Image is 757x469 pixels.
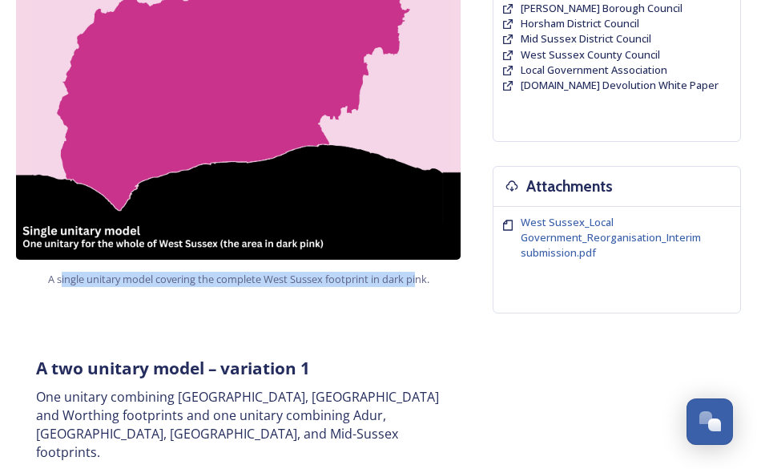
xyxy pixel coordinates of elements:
span: A single unitary model covering the complete West Sussex footprint in dark pink. [48,272,429,287]
a: Mid Sussex District Council [521,31,651,46]
span: [DOMAIN_NAME] Devolution White Paper [521,78,719,92]
strong: A two unitary model – variation 1 [36,357,310,379]
span: West Sussex_Local Government_Reorganisation_Interim submission.pdf [521,215,701,260]
span: Horsham District Council [521,16,639,30]
span: Local Government Association [521,63,667,77]
button: Open Chat [687,398,733,445]
span: [PERSON_NAME] Borough Council [521,1,683,15]
h3: Attachments [526,175,613,198]
a: West Sussex County Council [521,47,660,63]
a: Local Government Association [521,63,667,78]
p: One unitary combining [GEOGRAPHIC_DATA], [GEOGRAPHIC_DATA] and Worthing footprints and one unitar... [36,388,441,461]
a: [DOMAIN_NAME] Devolution White Paper [521,78,719,93]
a: [PERSON_NAME] Borough Council [521,1,683,16]
a: Horsham District Council [521,16,639,31]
